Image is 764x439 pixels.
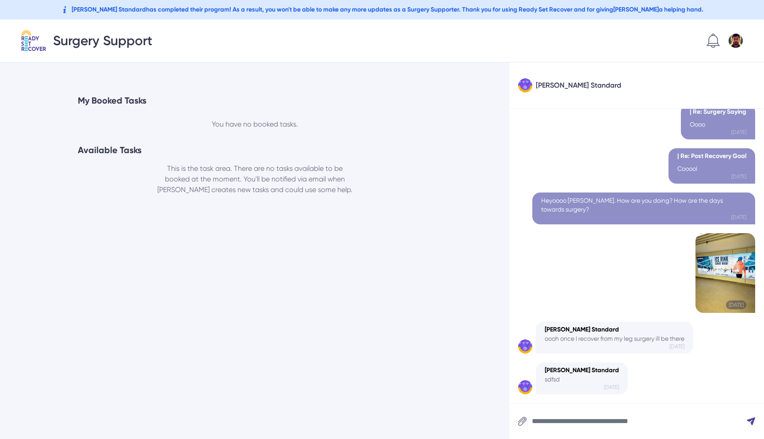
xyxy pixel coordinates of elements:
[545,325,684,334] div: [PERSON_NAME] Standard
[21,30,152,51] div: Surgery Support
[726,300,746,309] div: [DATE]
[518,78,532,92] img: Default profile pic 5
[157,163,353,195] div: This is the task area. There are no tasks available to be booked at the moment. You'll be notifie...
[729,34,743,48] img: Qhm6mzser7ycyajt0gip
[690,108,691,116] span: |
[21,30,46,51] img: Logo
[536,80,621,91] div: [PERSON_NAME] Standard
[707,34,720,48] img: Notification
[731,129,746,136] div: [DATE]
[545,375,619,384] p: sdfsd
[677,164,746,173] p: Cooool
[518,380,532,394] img: Default profile pic 5
[545,384,619,391] div: [DATE]
[541,196,746,214] p: Heyoooo [PERSON_NAME]. How are you doing? How are the days towards surgery?
[545,334,684,343] p: oooh once I recover from my leg surgery ill be there
[518,417,527,426] img: Attached icn
[677,152,679,160] span: |
[78,144,432,156] div: Available Tasks
[545,366,619,375] div: [PERSON_NAME] Standard
[72,5,703,14] p: has completed their program! As a result, you won't be able to make any more updates as a Surgery...
[78,119,432,130] div: You have no booked tasks.
[78,94,432,107] div: My Booked Tasks
[680,152,746,160] span: Re: Post Recovery Goal
[731,214,746,221] div: [DATE]
[690,120,746,129] p: Oooo
[695,233,755,313] img: grwl3f2GRymMAGwI7OKm
[747,417,755,426] img: Send icn
[518,339,532,354] img: Default profile pic 5
[613,6,659,13] span: [PERSON_NAME]
[731,173,746,180] div: [DATE]
[545,343,684,350] div: [DATE]
[693,108,746,116] span: Re: Surgery Saying
[72,6,146,13] span: [PERSON_NAME] Standard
